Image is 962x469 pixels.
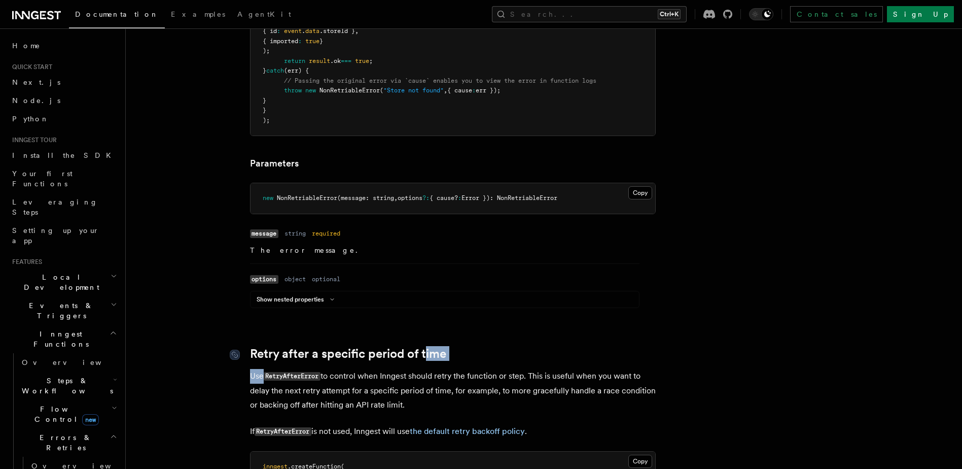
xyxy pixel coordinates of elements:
[69,3,165,28] a: Documentation
[18,400,119,428] button: Flow Controlnew
[447,87,472,94] span: { cause
[284,67,309,74] span: (err) {
[8,325,119,353] button: Inngest Functions
[422,194,430,202] span: ?:
[257,295,338,304] button: Show nested properties
[165,3,231,27] a: Examples
[12,41,41,51] span: Home
[472,87,476,94] span: :
[380,87,383,94] span: (
[250,245,639,255] p: The error message.
[305,27,319,35] span: data
[250,424,656,439] p: If is not used, Inngest will use .
[284,77,596,84] span: // Passing the original error via `cause` enables you to view the error in function logs
[8,73,119,91] a: Next.js
[284,27,302,35] span: event
[255,427,311,436] code: RetryAfterError
[263,38,298,45] span: { imported
[319,38,323,45] span: }
[263,97,266,104] span: }
[355,57,369,64] span: true
[8,296,119,325] button: Events & Triggers
[658,9,681,19] kbd: Ctrl+K
[250,229,278,238] code: message
[302,27,305,35] span: .
[383,87,444,94] span: "Store not found"
[8,146,119,164] a: Install the SDK
[284,87,302,94] span: throw
[284,275,306,283] dd: object
[628,186,652,199] button: Copy
[18,428,119,457] button: Errors & Retries
[263,117,270,124] span: );
[12,96,60,105] span: Node.js
[492,6,687,22] button: Search...Ctrl+K
[394,194,398,202] span: ,
[263,107,266,114] span: }
[277,194,337,202] span: NonRetriableError
[8,136,57,144] span: Inngest tour
[8,268,119,296] button: Local Development
[18,404,112,424] span: Flow Control
[263,67,266,74] span: }
[250,347,446,361] a: Retry after a specific period of time
[18,432,110,453] span: Errors & Retries
[887,6,954,22] a: Sign Up
[398,194,422,202] span: options
[341,57,351,64] span: ===
[312,229,340,238] dd: required
[8,164,119,193] a: Your first Functions
[12,115,49,123] span: Python
[18,376,113,396] span: Steps & Workflows
[319,27,355,35] span: .storeId }
[309,57,330,64] span: result
[18,372,119,400] button: Steps & Workflows
[430,194,458,202] span: { cause?
[8,110,119,128] a: Python
[264,372,320,381] code: RetryAfterError
[12,151,117,159] span: Install the SDK
[749,8,773,20] button: Toggle dark mode
[263,194,273,202] span: new
[82,414,99,425] span: new
[250,275,278,284] code: options
[8,37,119,55] a: Home
[330,57,341,64] span: .ok
[458,194,461,202] span: :
[319,87,380,94] span: NonRetriableError
[12,170,73,188] span: Your first Functions
[410,426,525,436] a: the default retry backoff policy
[8,258,42,266] span: Features
[476,87,501,94] span: err });
[8,329,110,349] span: Inngest Functions
[284,229,306,238] dd: string
[250,369,656,412] p: Use to control when Inngest should retry the function or step. This is useful when you want to de...
[8,221,119,250] a: Setting up your app
[263,27,277,35] span: { id
[8,193,119,221] a: Leveraging Steps
[171,10,225,18] span: Examples
[12,78,60,86] span: Next.js
[305,38,319,45] span: true
[461,194,557,202] span: Error }): NonRetriableError
[284,57,305,64] span: return
[12,198,98,216] span: Leveraging Steps
[75,10,159,18] span: Documentation
[444,87,447,94] span: ,
[18,353,119,372] a: Overview
[8,300,111,321] span: Events & Triggers
[8,91,119,110] a: Node.js
[355,27,359,35] span: ,
[305,87,316,94] span: new
[231,3,297,27] a: AgentKit
[237,10,291,18] span: AgentKit
[8,63,52,71] span: Quick start
[250,156,299,171] a: Parameters
[312,275,340,283] dd: optional
[790,6,883,22] a: Contact sales
[277,27,280,35] span: :
[337,194,394,202] span: (message: string
[266,67,284,74] span: catch
[8,272,111,292] span: Local Development
[369,57,373,64] span: ;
